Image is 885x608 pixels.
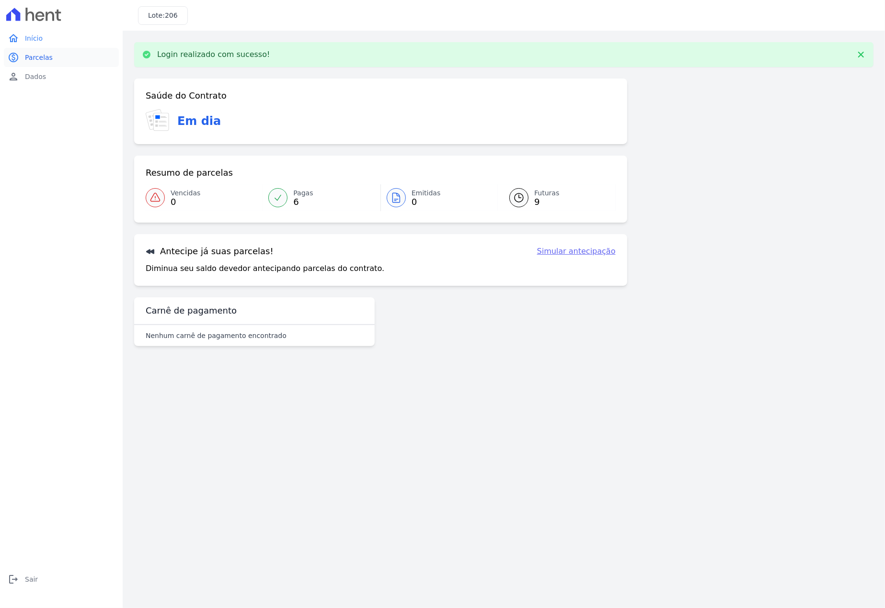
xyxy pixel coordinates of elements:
[498,184,615,211] a: Futuras 9
[534,198,559,206] span: 9
[25,53,53,62] span: Parcelas
[293,198,313,206] span: 6
[412,198,441,206] span: 0
[171,188,200,198] span: Vencidas
[146,331,287,340] p: Nenhum carnê de pagamento encontrado
[293,188,313,198] span: Pagas
[534,188,559,198] span: Futuras
[146,90,227,101] h3: Saúde do Contrato
[263,184,380,211] a: Pagas 6
[4,570,119,589] a: logoutSair
[25,34,43,43] span: Início
[148,11,178,21] h3: Lote:
[8,574,19,585] i: logout
[177,113,221,130] h3: Em dia
[165,11,178,19] span: 206
[8,71,19,82] i: person
[146,167,233,179] h3: Resumo de parcelas
[381,184,498,211] a: Emitidas 0
[4,67,119,86] a: personDados
[4,29,119,48] a: homeInício
[171,198,200,206] span: 0
[25,72,46,81] span: Dados
[146,305,237,316] h3: Carnê de pagamento
[4,48,119,67] a: paidParcelas
[8,33,19,44] i: home
[25,574,38,584] span: Sair
[157,50,270,59] p: Login realizado com sucesso!
[537,246,616,257] a: Simular antecipação
[8,52,19,63] i: paid
[412,188,441,198] span: Emitidas
[146,246,274,257] h3: Antecipe já suas parcelas!
[146,184,263,211] a: Vencidas 0
[146,263,384,274] p: Diminua seu saldo devedor antecipando parcelas do contrato.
